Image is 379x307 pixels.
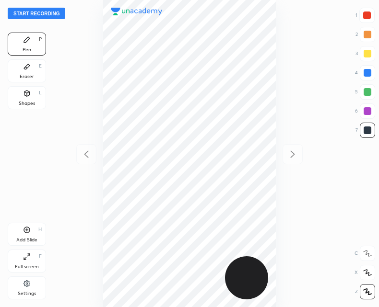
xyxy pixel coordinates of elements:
div: X [355,265,375,280]
div: P [39,37,42,42]
div: Settings [18,291,36,296]
div: 7 [355,123,375,138]
div: F [39,254,42,259]
div: C [355,246,375,261]
div: 1 [355,8,375,23]
div: E [39,64,42,68]
div: Add Slide [16,238,37,242]
button: Start recording [8,8,65,19]
div: 6 [355,103,375,119]
div: L [39,91,42,95]
div: Full screen [15,264,39,269]
div: 2 [355,27,375,42]
div: Z [355,284,375,299]
img: logo.38c385cc.svg [111,8,163,15]
div: 5 [355,84,375,100]
div: Shapes [19,101,35,106]
div: Pen [23,47,31,52]
div: Eraser [20,74,34,79]
div: 3 [355,46,375,61]
div: 4 [355,65,375,80]
div: H [38,227,42,232]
